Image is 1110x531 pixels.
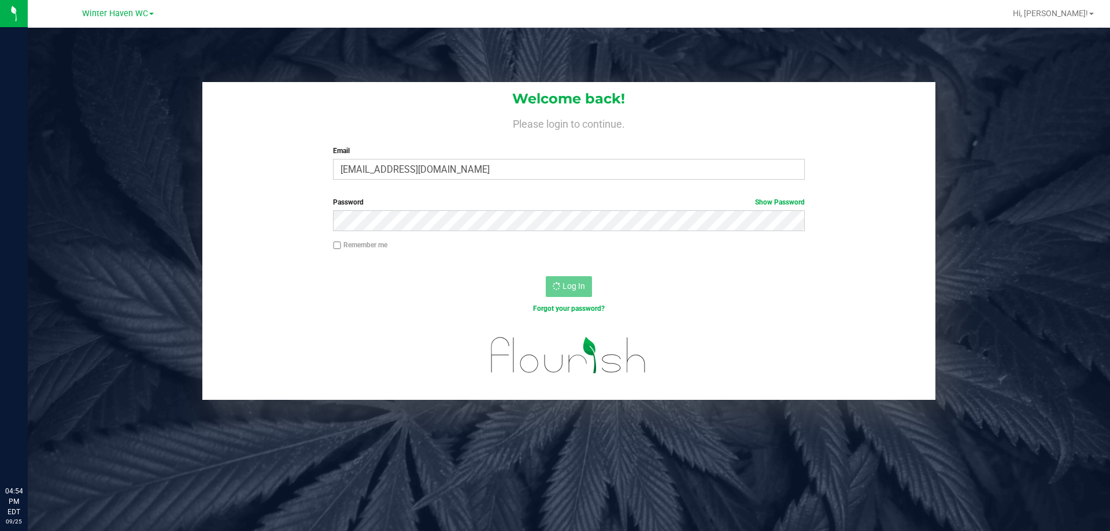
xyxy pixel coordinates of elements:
[477,326,660,385] img: flourish_logo.svg
[1013,9,1088,18] span: Hi, [PERSON_NAME]!
[333,240,387,250] label: Remember me
[333,198,364,206] span: Password
[333,242,341,250] input: Remember me
[82,9,148,18] span: Winter Haven WC
[5,486,23,517] p: 04:54 PM EDT
[333,146,804,156] label: Email
[533,305,605,313] a: Forgot your password?
[546,276,592,297] button: Log In
[563,281,585,291] span: Log In
[202,116,935,129] h4: Please login to continue.
[755,198,805,206] a: Show Password
[202,91,935,106] h1: Welcome back!
[5,517,23,526] p: 09/25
